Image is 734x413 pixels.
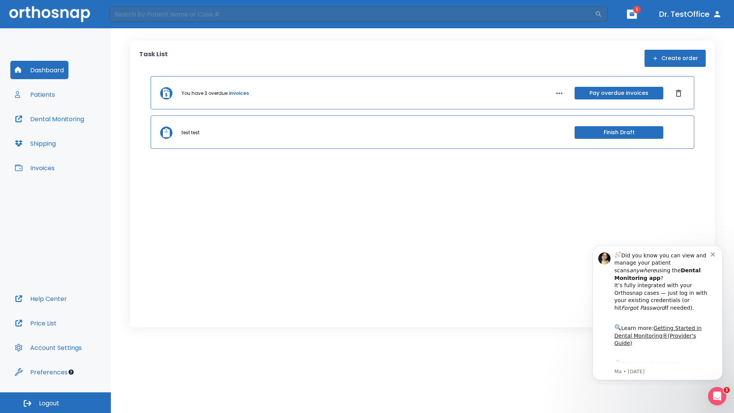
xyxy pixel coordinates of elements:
[10,314,61,332] button: Price List
[33,120,130,159] div: Download the app: | ​ Let us know if you need help getting started!
[10,85,60,104] button: Patients
[229,90,249,97] a: invoices
[656,7,725,21] button: Dr. TestOffice
[724,387,730,393] span: 1
[33,122,101,136] a: App Store
[109,7,595,22] input: Search by Patient Name or Case #
[581,239,734,385] iframe: Intercom notifications message
[139,50,168,67] p: Task List
[645,50,706,67] button: Create order
[68,369,75,376] div: Tooltip anchor
[708,387,726,405] iframe: Intercom live chat
[10,289,71,308] button: Help Center
[10,338,86,357] button: Account Settings
[672,87,685,99] button: Dismiss
[9,6,90,22] img: Orthosnap
[575,87,663,99] button: Pay overdue invoices
[33,130,130,137] p: Message from Ma, sent 5w ago
[10,134,60,153] button: Shipping
[182,129,200,136] p: test test
[182,90,227,97] p: You have 3 overdue
[10,159,59,177] button: Invoices
[633,6,641,13] span: 1
[10,61,68,79] button: Dashboard
[10,110,89,128] button: Dental Monitoring
[39,399,59,408] span: Logout
[575,126,663,139] button: Finish Draft
[10,363,72,381] button: Preferences
[130,12,136,18] button: Dismiss notification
